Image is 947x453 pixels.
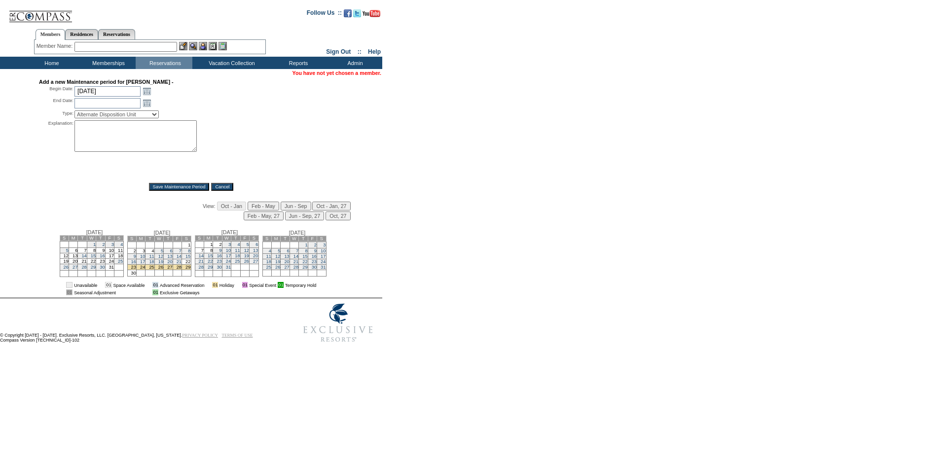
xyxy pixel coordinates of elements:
input: Jun - Sep [281,202,311,210]
input: Cancel [211,183,233,191]
img: Become our fan on Facebook [344,9,352,17]
td: 10 [105,248,114,253]
span: :: [358,48,362,55]
td: 01 [278,282,283,288]
a: Subscribe to our YouTube Channel [363,12,380,18]
input: Save Maintenance Period [149,183,210,191]
td: 01 [152,289,158,295]
td: W [154,236,163,242]
img: i.gif [236,282,241,287]
a: 20 [253,253,258,258]
a: Reservations [98,29,135,39]
td: Follow Us :: [307,8,342,20]
td: 2 [127,248,136,254]
a: 27 [73,265,77,270]
input: Oct - Jan [217,202,246,210]
td: 1 [204,242,213,248]
a: 9 [314,248,317,253]
a: 17 [226,253,231,258]
a: 10 [321,248,326,253]
td: M [204,236,213,241]
div: Member Name: [36,42,74,50]
a: 4 [269,248,271,253]
a: 11 [149,254,154,259]
img: Exclusive Resorts [294,298,382,348]
img: View [189,42,197,50]
a: 19 [275,259,280,264]
td: Reservations [136,57,192,69]
a: 14 [177,254,182,259]
td: Vacation Collection [192,57,269,69]
a: 27 [253,259,258,264]
a: 15 [302,254,307,259]
a: 26 [244,259,249,264]
a: 3 [111,242,114,247]
td: 20 [69,259,77,264]
td: 13 [69,253,77,259]
td: Advanced Reservation [160,282,205,288]
a: 17 [321,254,326,259]
a: 19 [244,253,249,258]
td: 30 [127,270,136,277]
a: 4 [120,242,123,247]
img: Subscribe to our YouTube Channel [363,10,380,17]
a: 3 [323,243,326,247]
td: Exclusive Getaways [160,289,205,295]
a: 12 [244,248,249,253]
td: 1 [182,242,191,248]
td: 31 [105,264,114,271]
span: [DATE] [86,229,103,235]
a: Open the calendar popup. [142,86,152,97]
img: Compass Home [8,2,73,23]
a: 15 [185,254,190,259]
td: Seasonal Adjustment [74,289,145,295]
img: b_calculator.gif [219,42,227,50]
td: T [213,236,222,241]
a: 8 [305,248,307,253]
td: 21 [78,259,87,264]
a: 25 [118,259,123,264]
a: 29 [208,265,213,270]
div: End Date: [39,98,73,108]
a: 25 [235,259,240,264]
td: 17 [105,253,114,259]
a: 14 [199,253,204,258]
div: Explanation: [39,120,73,176]
span: [DATE] [289,230,306,236]
td: 01 [152,282,158,288]
input: Oct - Jan, 27 [312,202,350,210]
td: 7 [78,248,87,253]
td: Admin [326,57,382,69]
a: Become our fan on Facebook [344,12,352,18]
td: T [281,236,290,242]
div: Begin Date: [39,86,73,97]
td: Memberships [79,57,136,69]
td: 8 [204,248,213,253]
a: 13 [284,254,289,259]
a: 21 [177,259,182,264]
td: 18 [114,253,123,259]
td: T [299,236,308,242]
td: 2 [213,242,222,248]
a: 28 [81,265,86,270]
a: 23 [312,259,317,264]
a: 12 [275,254,280,259]
a: 9 [134,254,136,259]
a: 19 [158,259,163,264]
a: 8 [188,248,190,253]
a: 24 [321,259,326,264]
a: 5 [247,242,249,247]
input: Feb - May [248,202,279,210]
a: 3 [228,242,231,247]
a: 7 [179,248,182,253]
a: 15 [91,253,96,258]
td: W [290,236,298,242]
td: 6 [69,248,77,253]
td: Holiday [219,282,234,288]
a: 30 [217,265,221,270]
a: 25 [266,265,271,270]
td: Home [22,57,79,69]
a: 18 [235,253,240,258]
a: 5 [278,248,280,253]
a: 26 [64,265,69,270]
